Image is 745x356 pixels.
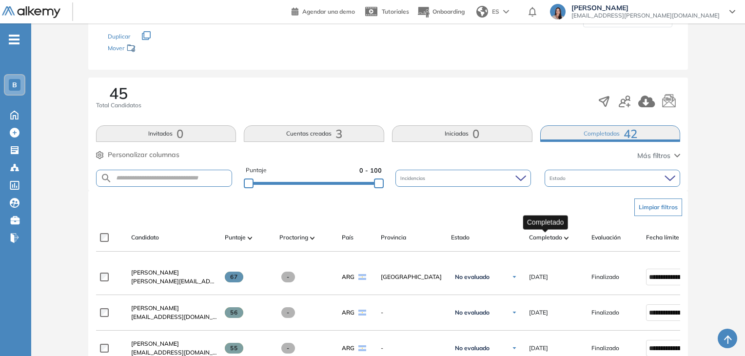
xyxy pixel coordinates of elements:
[591,344,619,353] span: Finalizado
[646,233,679,242] span: Fecha límite
[225,233,246,242] span: Puntaje
[529,233,562,242] span: Completado
[342,233,353,242] span: País
[529,273,548,281] span: [DATE]
[381,308,443,317] span: -
[108,150,179,160] span: Personalizar columnas
[492,7,499,16] span: ES
[108,40,205,58] div: Mover
[634,198,682,216] button: Limpiar filtros
[540,125,681,142] button: Completadas42
[131,313,217,321] span: [EMAIL_ADDRESS][DOMAIN_NAME]
[108,33,130,40] span: Duplicar
[302,8,355,15] span: Agendar una demo
[96,125,236,142] button: Invitados0
[96,101,141,110] span: Total Candidatos
[131,304,179,312] span: [PERSON_NAME]
[637,151,680,161] button: Más filtros
[359,166,382,175] span: 0 - 100
[358,345,366,351] img: ARG
[9,39,20,40] i: -
[511,310,517,316] img: Ícono de flecha
[392,125,532,142] button: Iniciadas0
[549,175,568,182] span: Estado
[511,274,517,280] img: Ícono de flecha
[591,273,619,281] span: Finalizado
[476,6,488,18] img: world
[281,307,295,318] span: -
[382,8,409,15] span: Tutoriales
[342,273,354,281] span: ARG
[417,1,465,22] button: Onboarding
[381,344,443,353] span: -
[696,309,745,356] div: Widget de chat
[564,237,569,239] img: [missing "en.ARROW_ALT" translation]
[591,308,619,317] span: Finalizado
[523,215,568,229] div: Completado
[244,125,384,142] button: Cuentas creadas3
[96,150,179,160] button: Personalizar columnas
[225,343,244,354] span: 55
[455,309,490,316] span: No evaluado
[381,233,406,242] span: Provincia
[545,170,680,187] div: Estado
[310,237,315,239] img: [missing "en.ARROW_ALT" translation]
[131,268,217,277] a: [PERSON_NAME]
[292,5,355,17] a: Agendar una demo
[400,175,427,182] span: Incidencias
[455,344,490,352] span: No evaluado
[131,269,179,276] span: [PERSON_NAME]
[342,308,354,317] span: ARG
[225,272,244,282] span: 67
[358,274,366,280] img: ARG
[109,85,128,101] span: 45
[131,277,217,286] span: [PERSON_NAME][EMAIL_ADDRESS][DOMAIN_NAME]
[281,343,295,354] span: -
[246,166,267,175] span: Puntaje
[451,233,470,242] span: Estado
[571,12,720,20] span: [EMAIL_ADDRESS][PERSON_NAME][DOMAIN_NAME]
[12,81,17,89] span: B
[696,309,745,356] iframe: Chat Widget
[591,233,621,242] span: Evaluación
[381,273,443,281] span: [GEOGRAPHIC_DATA]
[637,151,670,161] span: Más filtros
[2,6,60,19] img: Logo
[395,170,531,187] div: Incidencias
[571,4,720,12] span: [PERSON_NAME]
[100,172,112,184] img: SEARCH_ALT
[529,308,548,317] span: [DATE]
[131,340,179,347] span: [PERSON_NAME]
[248,237,253,239] img: [missing "en.ARROW_ALT" translation]
[131,339,217,348] a: [PERSON_NAME]
[529,344,548,353] span: [DATE]
[131,233,159,242] span: Candidato
[503,10,509,14] img: arrow
[131,304,217,313] a: [PERSON_NAME]
[225,307,244,318] span: 56
[342,344,354,353] span: ARG
[432,8,465,15] span: Onboarding
[511,345,517,351] img: Ícono de flecha
[281,272,295,282] span: -
[279,233,308,242] span: Proctoring
[358,310,366,316] img: ARG
[455,273,490,281] span: No evaluado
